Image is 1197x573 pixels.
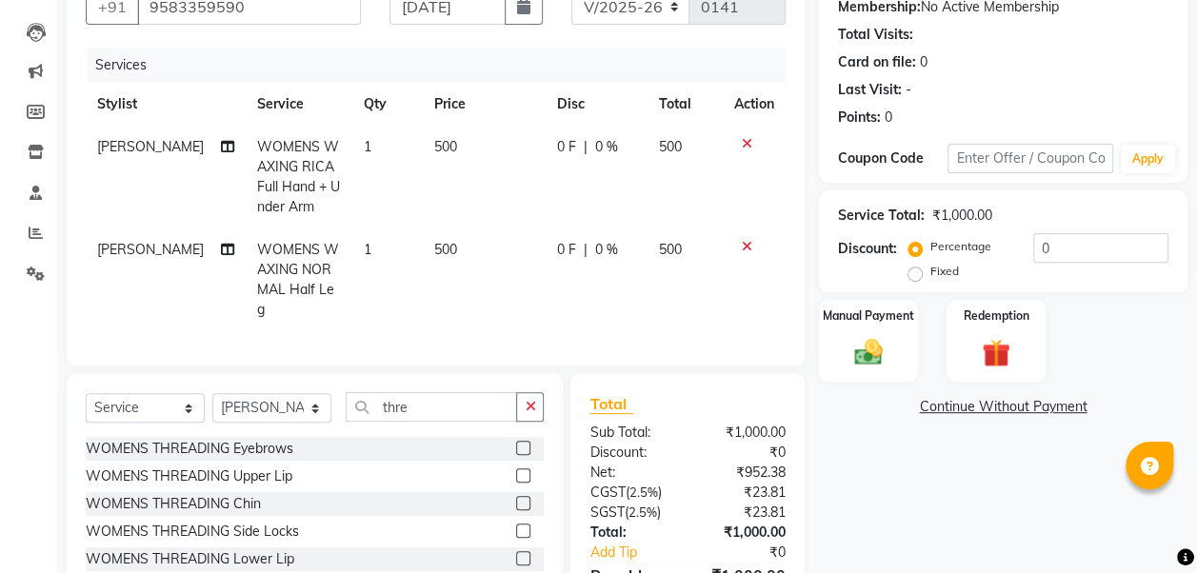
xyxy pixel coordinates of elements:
[688,443,800,463] div: ₹0
[838,148,948,168] div: Coupon Code
[246,83,352,126] th: Service
[973,336,1019,371] img: _gift.svg
[352,83,423,126] th: Qty
[628,504,656,520] span: 2.5%
[594,137,617,157] span: 0 %
[838,80,902,100] div: Last Visit:
[575,463,688,483] div: Net:
[823,307,914,325] label: Manual Payment
[545,83,647,126] th: Disc
[556,240,575,260] span: 0 F
[86,466,292,486] div: WOMENS THREADING Upper Lip
[575,423,688,443] div: Sub Total:
[659,241,682,258] span: 500
[97,241,204,258] span: [PERSON_NAME]
[823,397,1184,417] a: Continue Without Payment
[838,108,881,128] div: Points:
[885,108,892,128] div: 0
[688,523,800,543] div: ₹1,000.00
[556,137,575,157] span: 0 F
[97,138,204,155] span: [PERSON_NAME]
[688,503,800,523] div: ₹23.81
[964,307,1029,325] label: Redemption
[589,394,633,414] span: Total
[364,241,371,258] span: 1
[659,138,682,155] span: 500
[723,83,786,126] th: Action
[930,238,991,255] label: Percentage
[838,239,897,259] div: Discount:
[86,549,294,569] div: WOMENS THREADING Lower Lip
[838,25,913,45] div: Total Visits:
[364,138,371,155] span: 1
[838,206,925,226] div: Service Total:
[932,206,992,226] div: ₹1,000.00
[1121,145,1175,173] button: Apply
[86,439,293,459] div: WOMENS THREADING Eyebrows
[688,423,800,443] div: ₹1,000.00
[628,484,657,500] span: 2.5%
[583,137,587,157] span: |
[88,48,800,83] div: Services
[434,138,457,155] span: 500
[575,443,688,463] div: Discount:
[257,138,340,215] span: WOMENS WAXING RICA Full Hand + Under Arm
[583,240,587,260] span: |
[423,83,546,126] th: Price
[688,463,800,483] div: ₹952.38
[575,503,688,523] div: ( )
[86,494,261,514] div: WOMENS THREADING Chin
[838,52,916,72] div: Card on file:
[86,83,246,126] th: Stylist
[575,523,688,543] div: Total:
[648,83,723,126] th: Total
[575,543,706,563] a: Add Tip
[86,522,299,542] div: WOMENS THREADING Side Locks
[257,241,339,318] span: WOMENS WAXING NORMAL Half Leg
[589,504,624,521] span: SGST
[930,263,959,280] label: Fixed
[846,336,891,368] img: _cash.svg
[575,483,688,503] div: ( )
[920,52,928,72] div: 0
[707,543,800,563] div: ₹0
[594,240,617,260] span: 0 %
[688,483,800,503] div: ₹23.81
[346,392,517,422] input: Search or Scan
[906,80,911,100] div: -
[589,484,625,501] span: CGST
[948,144,1113,173] input: Enter Offer / Coupon Code
[434,241,457,258] span: 500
